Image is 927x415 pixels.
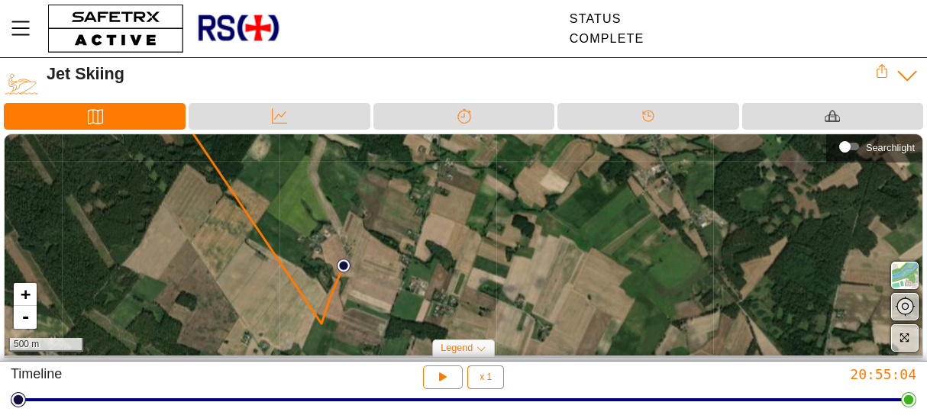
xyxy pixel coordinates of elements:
button: x 1 [467,365,504,389]
img: PathStart.svg [337,259,350,272]
div: Jet Skiing [47,64,875,84]
span: Legend [441,343,473,353]
a: Zoom out [14,306,37,329]
div: 500 m [8,338,83,352]
div: Complete [570,32,644,46]
img: RescueLogo.png [196,4,280,53]
img: JET_SKIING.svg [4,64,39,99]
div: Searchlight [834,135,915,158]
div: Splits [373,103,554,130]
img: Equipment_Black.svg [825,108,840,124]
div: Timeline [11,365,309,389]
div: Data [189,103,370,130]
div: 20:55:04 [618,365,916,383]
a: Zoom in [14,283,37,306]
div: Map [4,103,186,130]
div: Timeline [557,103,738,130]
span: x 1 [480,372,492,381]
div: Status [570,12,644,26]
div: Searchlight [866,142,915,153]
div: Equipment [742,103,923,130]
